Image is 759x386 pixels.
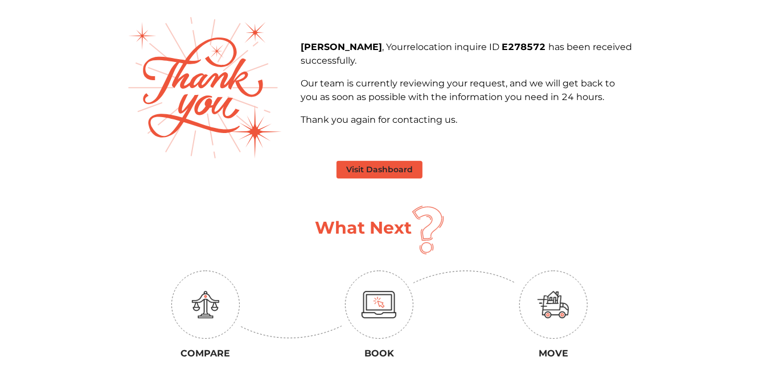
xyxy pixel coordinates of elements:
[301,41,382,52] b: [PERSON_NAME]
[337,161,422,179] button: Visit Dashboard
[315,218,412,238] h1: What Next
[407,41,454,52] span: relocation
[301,40,632,68] p: , Your inquire ID has been received successfully.
[413,271,516,284] img: down
[301,348,458,359] h3: Book
[301,77,632,104] p: Our team is currently reviewing your request, and we will get back to you as soon as possible wit...
[502,41,548,52] b: E278572
[192,291,219,318] img: education
[127,348,284,359] h3: Compare
[171,271,240,339] img: circle
[345,271,413,339] img: circle
[128,17,282,159] img: thank-you
[362,291,397,318] img: monitor
[412,206,444,255] img: question
[519,271,588,339] img: circle
[538,291,569,318] img: move
[301,113,632,127] p: Thank you again for contacting us.
[475,348,632,359] h3: Move
[240,326,342,339] img: up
